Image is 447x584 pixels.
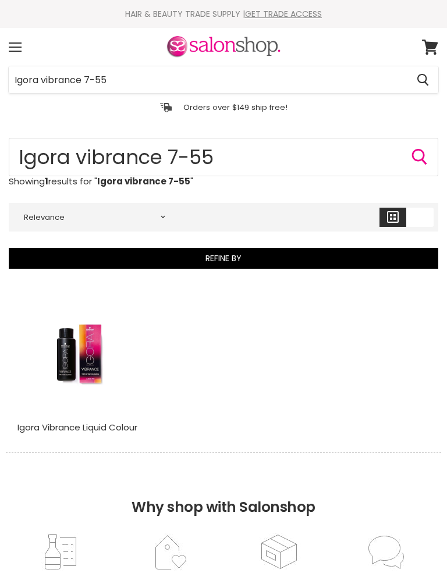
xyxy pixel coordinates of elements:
form: Product [8,66,439,94]
a: Igora Vibrance Liquid Colour [17,294,139,415]
button: Search [410,148,429,166]
input: Search [9,138,438,176]
strong: 1 [45,175,48,187]
p: Orders over $149 ship free! [183,102,288,112]
h2: Why shop with Salonshop [6,452,441,533]
button: Refine By [9,248,438,269]
strong: Igora vibrance 7-55 [97,175,190,187]
a: Igora Vibrance Liquid Colour [17,421,137,433]
form: Product [9,138,438,176]
input: Search [9,66,407,93]
button: Search [407,66,438,93]
p: Showing results for " " [9,176,438,186]
a: GET TRADE ACCESS [245,8,322,20]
